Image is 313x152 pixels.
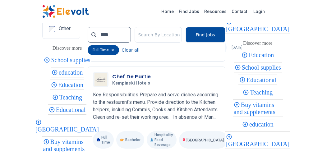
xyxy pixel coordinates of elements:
p: Key Responsibilities Prepare and serve dishes according to the restaurant’s menu. Provide directi... [93,91,220,121]
div: Teaching [242,87,274,97]
span: Teaching [59,94,84,101]
img: Kempinski Hotels [94,73,107,86]
div: Nairobi [225,16,290,34]
div: These are topics related to the article that might interest you [243,39,273,48]
span: education [249,121,275,128]
p: [DATE] [232,45,242,50]
a: Resources [202,7,229,16]
a: Kempinski HotelsChef De PartieKempinski HotelsKey Responsibilities Prepare and serve dishes accor... [93,72,220,149]
span: Teaching [250,89,274,96]
button: Find Jobs [186,27,225,43]
span: education [59,69,85,76]
div: Nairobi [35,117,100,134]
span: Kempinski Hotels [112,81,150,86]
span: Educational [56,106,88,113]
a: Contact [229,7,250,16]
div: School supplies [234,62,282,72]
span: Bachelor [125,137,140,142]
a: Home [159,7,176,16]
span: Other [59,26,71,31]
div: Educational [238,75,277,85]
div: Nairobi [225,131,290,149]
div: Education [241,50,275,60]
input: Other [49,26,55,32]
span: Education [58,81,85,88]
span: Educational [246,76,278,83]
span: School supplies [242,64,283,71]
div: Buy vitamins and supplements [233,99,283,117]
span: School supplies [51,57,92,63]
p: Full Time [93,131,114,149]
a: Login [250,5,269,18]
span: [GEOGRAPHIC_DATA] [226,140,291,147]
div: Teaching [51,92,83,102]
span: [GEOGRAPHIC_DATA] [226,25,291,32]
img: Elevolt [42,5,89,18]
h3: Chef De Partie [112,73,153,81]
div: School supplies [43,55,91,65]
div: These are topics related to the article that might interest you [53,44,82,53]
div: education [51,67,84,77]
div: education [241,119,274,129]
div: Educational [48,104,87,115]
div: full-time [88,45,119,55]
button: Clear all [122,45,139,55]
a: Find Jobs [176,7,202,16]
iframe: Chat Widget [282,122,313,152]
span: [GEOGRAPHIC_DATA] [186,138,224,142]
span: Buy vitamins and supplements [234,101,277,115]
span: Education [249,52,276,58]
div: Education [50,80,84,90]
p: Hospitality Food Beverage [147,131,177,149]
span: [GEOGRAPHIC_DATA] [35,126,101,133]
